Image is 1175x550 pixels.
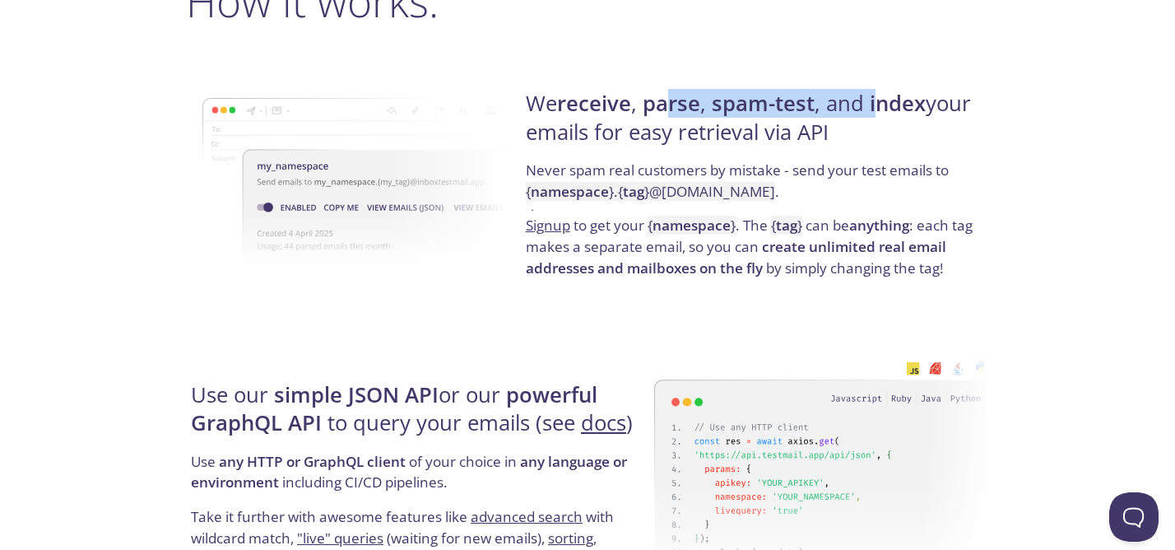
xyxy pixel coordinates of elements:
[1109,492,1159,542] iframe: Help Scout Beacon - Open
[274,380,439,409] strong: simple JSON API
[643,89,700,118] strong: parse
[776,216,797,235] strong: tag
[526,182,775,201] code: { } . { } @[DOMAIN_NAME]
[191,380,597,437] strong: powerful GraphQL API
[849,216,909,235] strong: anything
[526,90,984,160] h4: We , , , and your emails for easy retrieval via API
[297,529,383,548] a: "live" queries
[531,182,609,201] strong: namespace
[526,237,946,277] strong: create unlimited real email addresses and mailboxes on the fly
[471,507,583,526] a: advanced search
[526,215,984,278] p: to get your . The can be : each tag makes a separate email, so you can by simply changing the tag!
[526,160,984,215] p: Never spam real customers by mistake - send your test emails to .
[581,408,626,437] a: docs
[191,452,627,492] strong: any language or environment
[648,216,736,235] code: { }
[202,52,537,312] img: namespace-image
[557,89,631,118] strong: receive
[712,89,815,118] strong: spam-test
[219,452,406,471] strong: any HTTP or GraphQL client
[623,182,644,201] strong: tag
[653,216,731,235] strong: namespace
[191,381,649,451] h4: Use our or our to query your emails (see )
[191,451,649,506] p: Use of your choice in including CI/CD pipelines.
[771,216,802,235] code: { }
[870,89,926,118] strong: index
[526,216,570,235] a: Signup
[548,529,593,548] a: sorting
